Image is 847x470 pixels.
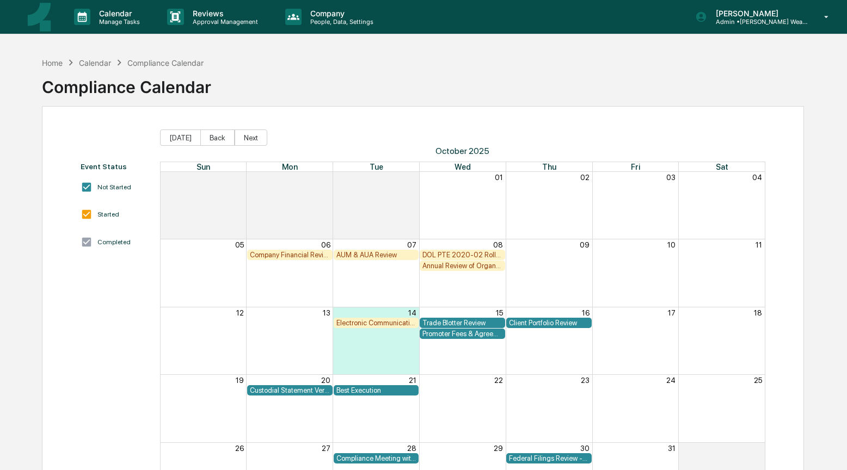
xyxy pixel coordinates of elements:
[336,319,416,327] div: Electronic Communication Review
[236,308,244,317] button: 12
[408,308,416,317] button: 14
[667,240,676,249] button: 10
[97,238,131,246] div: Completed
[97,183,131,191] div: Not Started
[409,376,416,385] button: 21
[580,240,590,249] button: 09
[97,211,119,218] div: Started
[42,69,211,97] div: Compliance Calendar
[494,376,503,385] button: 22
[302,9,379,18] p: Company
[496,308,503,317] button: 15
[235,444,244,453] button: 26
[184,18,263,26] p: Approval Management
[250,251,330,259] div: Company Financial Review
[707,18,808,26] p: Admin • [PERSON_NAME] Wealth Management
[370,162,383,171] span: Tue
[236,376,244,385] button: 19
[812,434,842,463] iframe: Open customer support
[323,308,330,317] button: 13
[407,173,416,182] button: 30
[235,240,244,249] button: 05
[509,454,589,462] div: Federal Filings Review - 13F
[422,251,502,259] div: DOL PTE 2020-02 Rollover & IRA to IRA Account Review
[542,162,556,171] span: Thu
[494,444,503,453] button: 29
[455,162,471,171] span: Wed
[321,240,330,249] button: 06
[666,376,676,385] button: 24
[90,18,145,26] p: Manage Tasks
[668,308,676,317] button: 17
[716,162,728,171] span: Sat
[235,129,267,146] button: Next
[282,162,298,171] span: Mon
[580,444,590,453] button: 30
[250,386,330,394] div: Custodial Statement Verification
[752,173,762,182] button: 04
[493,240,503,249] button: 08
[407,240,416,249] button: 07
[495,173,503,182] button: 01
[580,173,590,182] button: 02
[407,444,416,453] button: 28
[754,444,762,453] button: 01
[631,162,640,171] span: Fri
[754,308,762,317] button: 18
[666,173,676,182] button: 03
[184,9,263,18] p: Reviews
[754,376,762,385] button: 25
[197,162,210,171] span: Sun
[582,308,590,317] button: 16
[581,376,590,385] button: 23
[127,58,204,67] div: Compliance Calendar
[422,330,502,338] div: Promoter Fees & Agreement Review
[302,18,379,26] p: People, Data, Settings
[79,58,111,67] div: Calendar
[336,454,416,462] div: Compliance Meeting with Management
[235,173,244,182] button: 28
[668,444,676,453] button: 31
[336,386,416,394] div: Best Execution
[90,9,145,18] p: Calendar
[422,262,502,270] div: Annual Review of Organizational Documents
[321,376,330,385] button: 20
[756,240,762,249] button: 11
[26,2,52,32] img: logo
[322,444,330,453] button: 27
[422,319,502,327] div: Trade Blotter Review
[81,162,149,171] div: Event Status
[321,173,330,182] button: 29
[160,146,766,156] span: October 2025
[707,9,808,18] p: [PERSON_NAME]
[509,319,589,327] div: Client Portfolio Review
[160,129,201,146] button: [DATE]
[336,251,416,259] div: AUM & AUA Review
[200,129,235,146] button: Back
[42,58,63,67] div: Home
